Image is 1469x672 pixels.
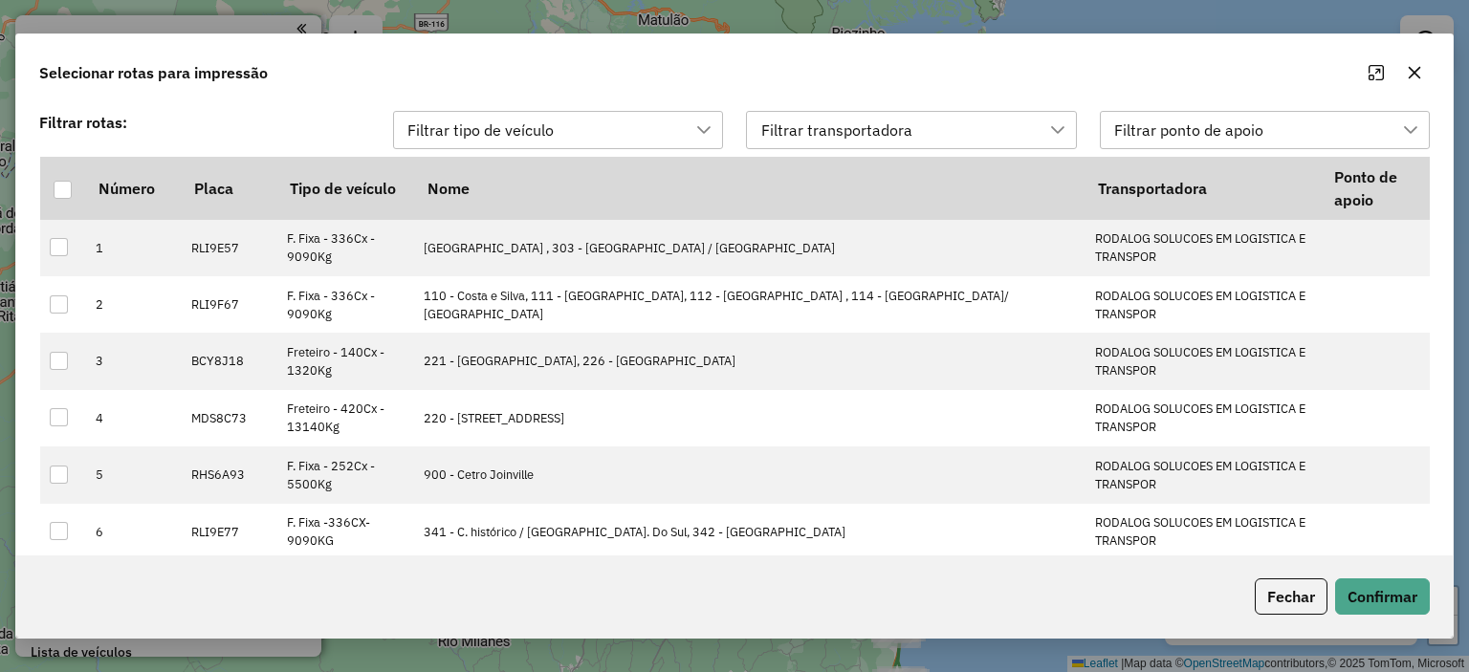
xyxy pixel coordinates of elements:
div: Filtrar transportadora [755,112,919,148]
td: F. Fixa - 252Cx - 5500Kg [276,446,414,503]
td: 900 - Cetro Joinville [414,446,1085,503]
td: 1 [85,220,181,276]
td: F. Fixa - 336Cx - 9090Kg [276,276,414,333]
button: Maximize [1361,57,1392,88]
td: F. Fixa -336CX-9090KG [276,504,414,560]
td: [GEOGRAPHIC_DATA] , 303 - [GEOGRAPHIC_DATA] / [GEOGRAPHIC_DATA] [414,220,1085,276]
td: RODALOG SOLUCOES EM LOGISTICA E TRANSPOR [1085,276,1322,333]
td: 3 [85,333,181,389]
th: Número [85,157,181,220]
td: RODALOG SOLUCOES EM LOGISTICA E TRANSPOR [1085,390,1322,446]
div: Filtrar ponto de apoio [1108,112,1271,148]
td: 110 - Costa e Silva, 111 - [GEOGRAPHIC_DATA], 112 - [GEOGRAPHIC_DATA] , 114 - [GEOGRAPHIC_DATA]/ ... [414,276,1085,333]
button: Confirmar [1335,578,1430,615]
th: Tipo de veículo [276,157,414,220]
th: Placa [181,157,276,220]
td: RHS6A93 [181,446,276,503]
td: 2 [85,276,181,333]
td: RODALOG SOLUCOES EM LOGISTICA E TRANSPOR [1085,504,1322,560]
td: 6 [85,504,181,560]
td: RODALOG SOLUCOES EM LOGISTICA E TRANSPOR [1085,333,1322,389]
strong: Filtrar rotas: [39,113,127,132]
td: Freteiro - 140Cx - 1320Kg [276,333,414,389]
button: Fechar [1255,578,1327,615]
td: 221 - [GEOGRAPHIC_DATA], 226 - [GEOGRAPHIC_DATA] [414,333,1085,389]
td: RODALOG SOLUCOES EM LOGISTICA E TRANSPOR [1085,220,1322,276]
td: MDS8C73 [181,390,276,446]
th: Transportadora [1085,157,1322,220]
td: RLI9F67 [181,276,276,333]
td: 220 - [STREET_ADDRESS] [414,390,1085,446]
td: 5 [85,446,181,503]
td: Freteiro - 420Cx - 13140Kg [276,390,414,446]
span: Selecionar rotas para impressão [39,61,268,84]
td: RODALOG SOLUCOES EM LOGISTICA E TRANSPOR [1085,446,1322,503]
td: BCY8J18 [181,333,276,389]
td: 4 [85,390,181,446]
td: RLI9E57 [181,220,276,276]
td: RLI9E77 [181,504,276,560]
th: Ponto de apoio [1321,157,1429,220]
td: 341 - C. histórico / [GEOGRAPHIC_DATA]. Do Sul, 342 - [GEOGRAPHIC_DATA] [414,504,1085,560]
th: Nome [414,157,1085,220]
td: F. Fixa - 336Cx - 9090Kg [276,220,414,276]
div: Filtrar tipo de veículo [402,112,561,148]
